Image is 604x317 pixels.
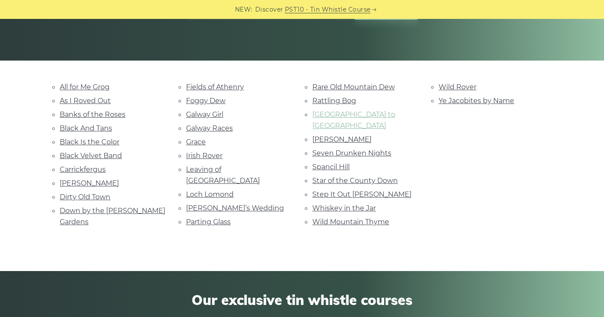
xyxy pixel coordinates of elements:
a: Galway Girl [186,110,223,119]
a: Seven Drunken Nights [312,149,391,157]
a: Grace [186,138,206,146]
a: Parting Glass [186,218,231,226]
a: Black And Tans [60,124,112,132]
a: Galway Races [186,124,233,132]
a: Loch Lomond [186,190,234,198]
span: Our exclusive tin whistle courses [60,292,544,308]
a: Whiskey in the Jar [312,204,376,212]
a: Foggy Dew [186,97,226,105]
a: PST10 - Tin Whistle Course [285,5,371,15]
a: [PERSON_NAME] [312,135,372,143]
a: Wild Mountain Thyme [312,218,389,226]
a: Rattling Bog [312,97,356,105]
a: Star of the County Down [312,177,398,185]
a: Rare Old Mountain Dew [312,83,395,91]
a: Irish Rover [186,152,223,160]
a: Black Velvet Band [60,152,122,160]
a: Banks of the Roses [60,110,125,119]
a: [GEOGRAPHIC_DATA] to [GEOGRAPHIC_DATA] [312,110,395,130]
a: Carrickfergus [60,165,106,174]
a: Dirty Old Town [60,193,110,201]
a: Leaving of [GEOGRAPHIC_DATA] [186,165,260,185]
a: Spancil Hill [312,163,350,171]
a: [PERSON_NAME]’s Wedding [186,204,284,212]
a: Step It Out [PERSON_NAME] [312,190,412,198]
a: [PERSON_NAME] [60,179,119,187]
a: Wild Rover [439,83,476,91]
a: Ye Jacobites by Name [439,97,514,105]
a: As I Roved Out [60,97,111,105]
span: Discover [255,5,284,15]
a: Fields of Athenry [186,83,244,91]
a: Black Is the Color [60,138,119,146]
a: Down by the [PERSON_NAME] Gardens [60,207,165,226]
a: All for Me Grog [60,83,110,91]
span: NEW: [235,5,253,15]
